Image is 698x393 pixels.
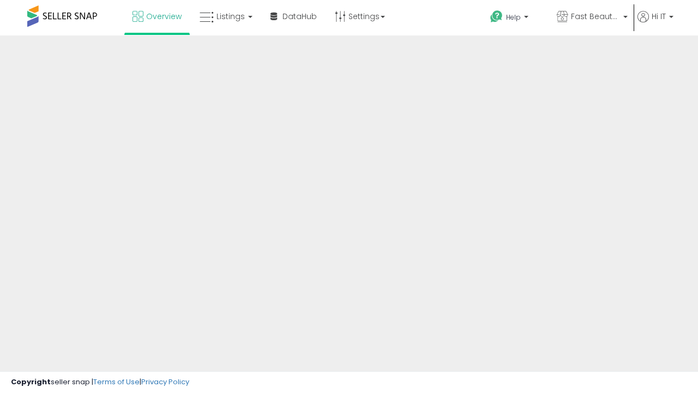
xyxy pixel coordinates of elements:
[282,11,317,22] span: DataHub
[11,377,51,387] strong: Copyright
[506,13,521,22] span: Help
[11,377,189,388] div: seller snap | |
[571,11,620,22] span: Fast Beauty ([GEOGRAPHIC_DATA])
[93,377,140,387] a: Terms of Use
[216,11,245,22] span: Listings
[652,11,666,22] span: Hi IT
[146,11,182,22] span: Overview
[637,11,673,35] a: Hi IT
[482,2,547,35] a: Help
[490,10,503,23] i: Get Help
[141,377,189,387] a: Privacy Policy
